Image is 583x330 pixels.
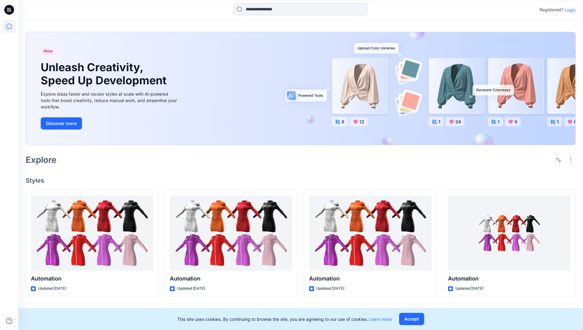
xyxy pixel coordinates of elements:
[448,274,570,283] p: Automation
[455,285,483,292] p: Updated [DATE]
[41,117,178,130] a: Discover more
[38,285,66,292] p: Updated [DATE]
[170,196,292,271] a: Automation
[43,47,53,55] span: New
[540,6,563,13] p: Registered?
[170,274,292,283] p: Automation
[369,317,392,322] a: Learn more
[177,285,205,292] p: Updated [DATE]
[399,313,424,325] button: Accept
[309,196,432,271] a: Automation
[565,7,576,13] p: Login
[31,274,153,283] p: Automation
[448,196,570,271] a: Automation
[31,196,153,271] a: Automation
[41,61,169,87] h1: Unleash Creativity, Speed Up Development
[41,91,178,110] div: Explore ideas faster and recolor styles at scale with AI-powered tools that boost creativity, red...
[41,117,82,130] button: Discover more
[316,285,344,292] p: Updated [DATE]
[26,177,576,184] h4: Styles
[309,274,432,283] p: Automation
[26,155,57,165] h2: Explore
[177,316,392,322] p: This site uses cookies. By continuing to browse the site, you are agreeing to our use of cookies.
